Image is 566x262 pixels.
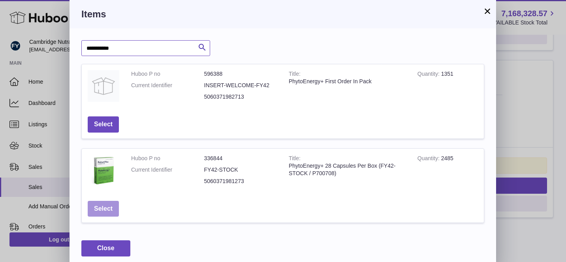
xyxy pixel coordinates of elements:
[412,149,484,195] td: 2485
[204,70,277,78] dd: 596388
[417,71,441,79] strong: Quantity
[412,64,484,110] td: 1351
[289,78,406,85] div: PhytoEnergy+ First Order In Pack
[289,162,406,177] div: PhytoEnergy+ 28 Capsules Per Box (FY42-STOCK / P700708)
[131,70,204,78] dt: Huboo P no
[131,82,204,89] dt: Current Identifier
[81,240,130,256] button: Close
[204,178,277,185] dd: 5060371981273
[204,155,277,162] dd: 336844
[88,70,119,102] img: PhytoEnergy+ First Order In Pack
[131,155,204,162] dt: Huboo P no
[204,82,277,89] dd: INSERT-WELCOME-FY42
[483,6,492,16] button: ×
[81,8,484,21] h3: Items
[289,155,301,163] strong: Title
[88,155,119,186] img: PhytoEnergy+ 28 Capsules Per Box (FY42-STOCK / P700708)
[204,93,277,101] dd: 5060371982713
[131,166,204,174] dt: Current Identifier
[204,166,277,174] dd: FY42-STOCK
[88,116,119,133] button: Select
[417,155,441,163] strong: Quantity
[88,201,119,217] button: Select
[289,71,301,79] strong: Title
[97,245,115,251] span: Close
